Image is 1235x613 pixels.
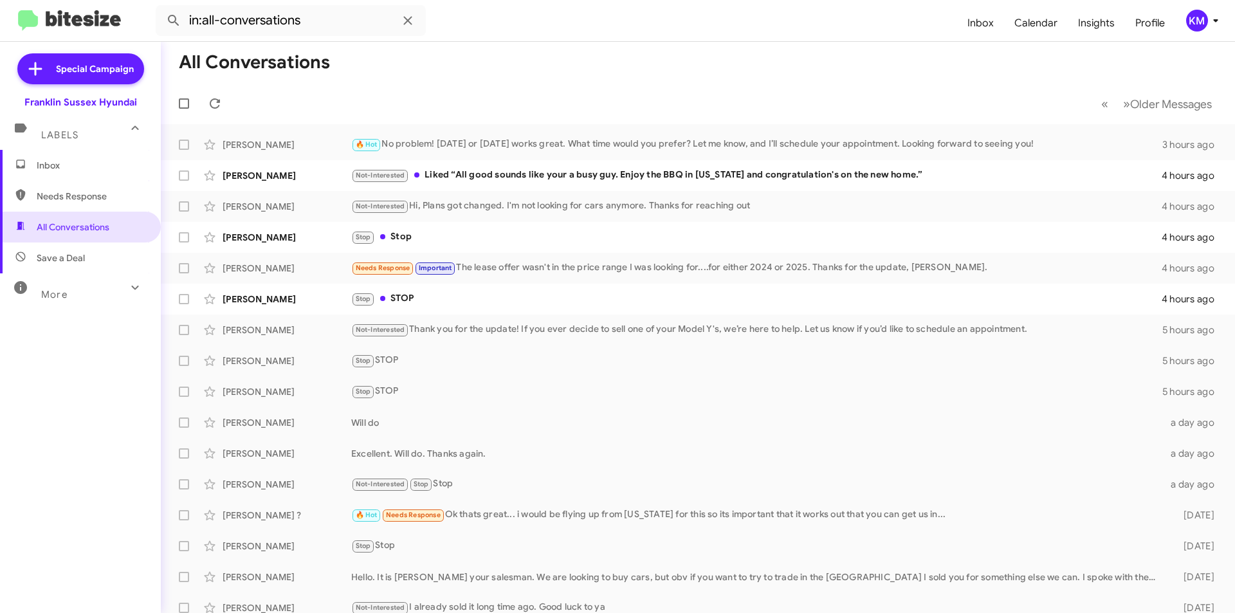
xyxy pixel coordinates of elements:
[223,509,351,522] div: [PERSON_NAME] ?
[356,356,371,365] span: Stop
[1162,262,1225,275] div: 4 hours ago
[351,571,1163,583] div: Hello. It is [PERSON_NAME] your salesman. We are looking to buy cars, but obv if you want to try ...
[223,324,351,336] div: [PERSON_NAME]
[37,221,109,233] span: All Conversations
[1101,96,1108,112] span: «
[1162,324,1225,336] div: 5 hours ago
[1115,91,1220,117] button: Next
[356,511,378,519] span: 🔥 Hot
[1162,354,1225,367] div: 5 hours ago
[351,416,1163,429] div: Will do
[1162,169,1225,182] div: 4 hours ago
[1162,200,1225,213] div: 4 hours ago
[223,571,351,583] div: [PERSON_NAME]
[351,168,1162,183] div: Liked “All good sounds like your a busy guy. Enjoy the BBQ in [US_STATE] and congratulation's on ...
[957,5,1004,42] a: Inbox
[1093,91,1116,117] button: Previous
[356,542,371,550] span: Stop
[351,447,1163,460] div: Excellent. Will do. Thanks again.
[156,5,426,36] input: Search
[351,477,1163,491] div: Stop
[37,190,146,203] span: Needs Response
[351,322,1162,337] div: Thank you for the update! If you ever decide to sell one of your Model Y's, we’re here to help. L...
[351,508,1163,522] div: Ok thats great... i would be flying up from [US_STATE] for this so its important that it works ou...
[414,480,429,488] span: Stop
[41,289,68,300] span: More
[351,199,1162,214] div: Hi, Plans got changed. I'm not looking for cars anymore. Thanks for reaching out
[1163,540,1225,553] div: [DATE]
[223,293,351,306] div: [PERSON_NAME]
[351,353,1162,368] div: STOP
[1004,5,1068,42] a: Calendar
[223,262,351,275] div: [PERSON_NAME]
[1163,478,1225,491] div: a day ago
[419,264,452,272] span: Important
[17,53,144,84] a: Special Campaign
[1130,97,1212,111] span: Older Messages
[1163,416,1225,429] div: a day ago
[356,140,378,149] span: 🔥 Hot
[223,138,351,151] div: [PERSON_NAME]
[1186,10,1208,32] div: KM
[1068,5,1125,42] a: Insights
[386,511,441,519] span: Needs Response
[351,291,1162,306] div: STOP
[356,480,405,488] span: Not-Interested
[24,96,137,109] div: Franklin Sussex Hyundai
[1125,5,1175,42] a: Profile
[356,295,371,303] span: Stop
[37,159,146,172] span: Inbox
[1163,509,1225,522] div: [DATE]
[56,62,134,75] span: Special Campaign
[1163,571,1225,583] div: [DATE]
[356,603,405,612] span: Not-Interested
[1163,447,1225,460] div: a day ago
[1162,138,1225,151] div: 3 hours ago
[223,540,351,553] div: [PERSON_NAME]
[1175,10,1221,32] button: KM
[223,231,351,244] div: [PERSON_NAME]
[351,538,1163,553] div: Stop
[356,233,371,241] span: Stop
[1094,91,1220,117] nav: Page navigation example
[41,129,78,141] span: Labels
[223,385,351,398] div: [PERSON_NAME]
[37,252,85,264] span: Save a Deal
[356,171,405,179] span: Not-Interested
[179,52,330,73] h1: All Conversations
[356,202,405,210] span: Not-Interested
[356,325,405,334] span: Not-Interested
[223,447,351,460] div: [PERSON_NAME]
[356,387,371,396] span: Stop
[351,384,1162,399] div: STOP
[351,261,1162,275] div: The lease offer wasn't in the price range I was looking for....for either 2024 or 2025. Thanks fo...
[223,354,351,367] div: [PERSON_NAME]
[351,137,1162,152] div: No problem! [DATE] or [DATE] works great. What time would you prefer? Let me know, and I’ll sched...
[351,230,1162,244] div: Stop
[223,169,351,182] div: [PERSON_NAME]
[1162,231,1225,244] div: 4 hours ago
[1123,96,1130,112] span: »
[223,478,351,491] div: [PERSON_NAME]
[1162,385,1225,398] div: 5 hours ago
[223,416,351,429] div: [PERSON_NAME]
[1162,293,1225,306] div: 4 hours ago
[223,200,351,213] div: [PERSON_NAME]
[356,264,410,272] span: Needs Response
